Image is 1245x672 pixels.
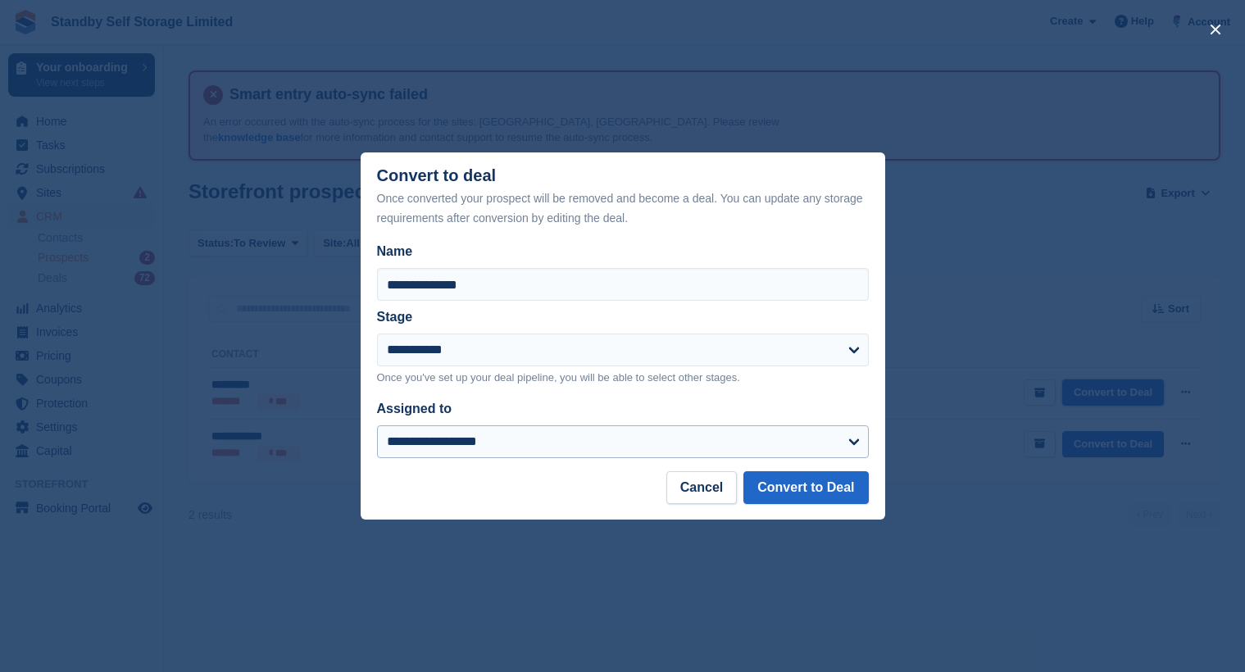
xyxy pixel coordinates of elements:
[666,471,737,504] button: Cancel
[743,471,868,504] button: Convert to Deal
[377,310,413,324] label: Stage
[1202,16,1229,43] button: close
[377,370,869,386] p: Once you've set up your deal pipeline, you will be able to select other stages.
[377,166,869,228] div: Convert to deal
[377,242,869,261] label: Name
[377,188,869,228] div: Once converted your prospect will be removed and become a deal. You can update any storage requir...
[377,402,452,415] label: Assigned to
